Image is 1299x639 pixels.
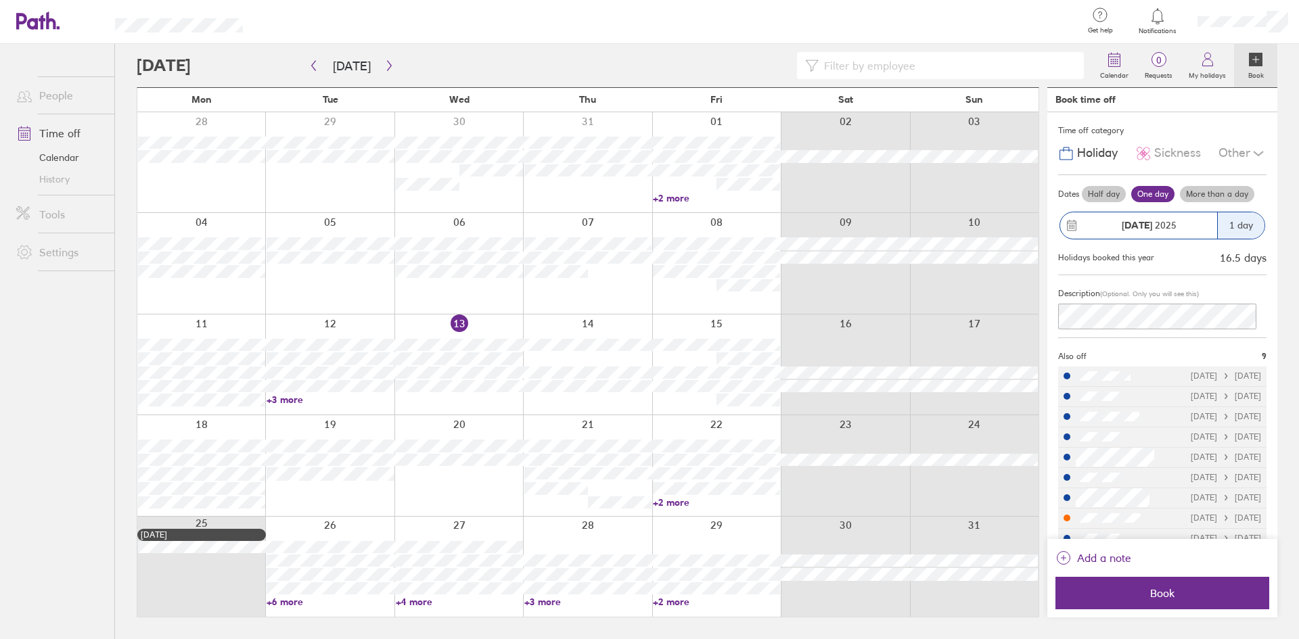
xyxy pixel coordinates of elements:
div: [DATE] [DATE] [1191,392,1261,401]
a: 0Requests [1137,44,1181,87]
span: Get help [1078,26,1122,34]
div: [DATE] [141,530,263,540]
span: 2025 [1122,220,1177,231]
div: Time off category [1058,120,1267,141]
button: Add a note [1055,547,1131,569]
label: One day [1131,186,1175,202]
a: +3 more [267,394,394,406]
a: +2 more [653,192,780,204]
span: (Optional. Only you will see this) [1100,289,1199,298]
a: Book [1234,44,1277,87]
div: 1 day [1217,212,1264,239]
span: Book [1065,587,1260,599]
label: Requests [1137,68,1181,80]
span: 0 [1137,55,1181,66]
span: Sickness [1154,146,1201,160]
span: Fri [710,94,723,105]
a: My holidays [1181,44,1234,87]
button: [DATE] 20251 day [1058,205,1267,246]
div: [DATE] [DATE] [1191,473,1261,482]
strong: [DATE] [1122,219,1152,231]
label: My holidays [1181,68,1234,80]
span: Notifications [1136,27,1180,35]
a: Calendar [5,147,114,168]
span: Sun [965,94,983,105]
span: Dates [1058,189,1079,199]
div: [DATE] [DATE] [1191,513,1261,523]
div: Other [1218,141,1267,166]
div: [DATE] [DATE] [1191,534,1261,543]
span: Add a note [1077,547,1131,569]
span: Mon [191,94,212,105]
span: Also off [1058,352,1087,361]
a: Tools [5,201,114,228]
div: [DATE] [DATE] [1191,412,1261,421]
span: Description [1058,288,1100,298]
label: Half day [1082,186,1126,202]
div: [DATE] [DATE] [1191,452,1261,462]
div: [DATE] [DATE] [1191,493,1261,502]
a: Settings [5,239,114,266]
label: Calendar [1092,68,1137,80]
span: Thu [579,94,596,105]
span: 9 [1262,352,1267,361]
span: Wed [449,94,470,105]
button: [DATE] [322,55,382,77]
div: Holidays booked this year [1058,253,1154,262]
a: Time off [5,120,114,147]
button: Book [1055,577,1269,609]
a: +2 more [653,496,780,508]
div: 16.5 days [1220,252,1267,264]
span: Tue [323,94,338,105]
div: [DATE] [DATE] [1191,371,1261,381]
a: +3 more [524,596,652,608]
span: Holiday [1077,146,1118,160]
a: Notifications [1136,7,1180,35]
div: Book time off [1055,94,1116,105]
label: Book [1240,68,1272,80]
a: +4 more [396,596,523,608]
a: +6 more [267,596,394,608]
span: Sat [838,94,853,105]
div: [DATE] [DATE] [1191,432,1261,442]
a: People [5,82,114,109]
a: +2 more [653,596,780,608]
input: Filter by employee [819,53,1076,78]
a: Calendar [1092,44,1137,87]
a: History [5,168,114,190]
label: More than a day [1180,186,1254,202]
